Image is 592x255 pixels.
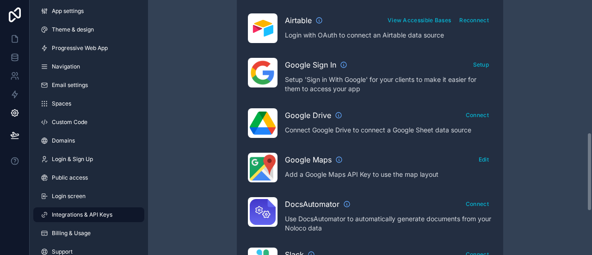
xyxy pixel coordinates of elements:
a: Connect [462,199,492,208]
span: Progressive Web App [52,44,108,52]
span: Airtable [285,15,312,26]
span: App settings [52,7,84,15]
span: Login screen [52,193,86,200]
a: Reconnect [456,15,492,24]
p: Connect Google Drive to connect a Google Sheet data source [285,125,492,135]
p: Use DocsAutomator to automatically generate documents from your Noloco data [285,214,492,233]
button: Edit [475,153,492,166]
a: Theme & design [33,22,144,37]
a: Navigation [33,59,144,74]
img: Google Drive [250,112,276,135]
span: Billing & Usage [52,230,91,237]
span: Integrations & API Keys [52,211,112,218]
a: Login & Sign Up [33,152,144,167]
button: Connect [462,108,492,122]
a: Edit [475,154,492,163]
span: Email settings [52,81,88,89]
button: Connect [462,197,492,211]
span: Google Sign In [285,59,336,70]
a: Email settings [33,78,144,93]
a: Progressive Web App [33,41,144,56]
img: Google Sign In [250,60,276,86]
span: Theme & design [52,26,94,33]
a: Login screen [33,189,144,204]
p: Login with OAuth to connect an Airtable data source [285,31,492,40]
a: Public access [33,170,144,185]
span: Login & Sign Up [52,155,93,163]
button: View Accessible Bases [384,13,454,27]
img: Airtable [250,20,276,37]
a: Setup [470,59,493,68]
a: View Accessible Bases [384,15,454,24]
span: Domains [52,137,75,144]
span: Custom Code [52,118,87,126]
p: Add a Google Maps API Key to use the map layout [285,170,492,179]
span: Google Drive [285,110,331,121]
button: Reconnect [456,13,492,27]
img: Google Maps [250,155,276,180]
a: Domains [33,133,144,148]
span: Navigation [52,63,80,70]
a: Integrations & API Keys [33,207,144,222]
span: Public access [52,174,88,181]
a: Custom Code [33,115,144,130]
a: Spaces [33,96,144,111]
button: Setup [470,58,493,71]
img: DocsAutomator [250,199,276,225]
span: DocsAutomator [285,199,339,210]
span: Spaces [52,100,71,107]
a: Connect [462,110,492,119]
a: App settings [33,4,144,19]
a: Billing & Usage [33,226,144,241]
span: Google Maps [285,154,332,165]
p: Setup 'Sign in With Google' for your clients to make it easier for them to access your app [285,75,492,93]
